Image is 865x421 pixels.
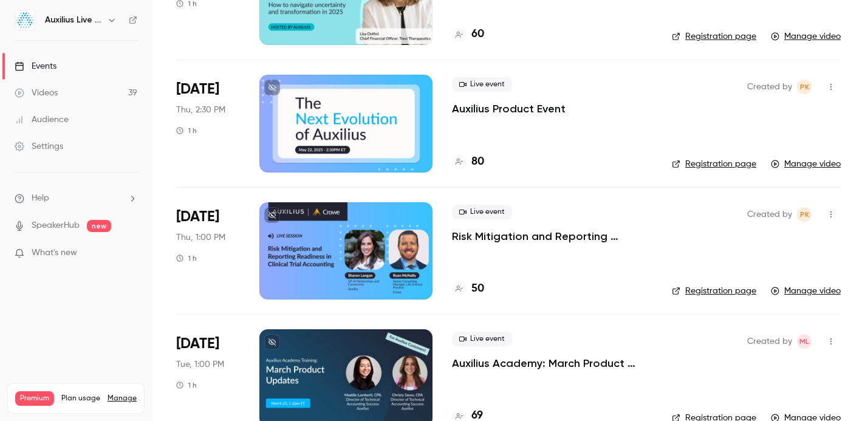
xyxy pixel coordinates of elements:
[452,26,484,43] a: 60
[452,154,484,170] a: 80
[800,207,809,222] span: PK
[176,80,219,99] span: [DATE]
[176,75,240,172] div: May 22 Thu, 2:30 PM (America/New York)
[176,334,219,354] span: [DATE]
[32,192,49,205] span: Help
[45,14,102,26] h6: Auxilius Live Sessions
[176,126,197,135] div: 1 h
[800,80,809,94] span: PK
[176,358,224,371] span: Tue, 1:00 PM
[797,334,812,349] span: Maddie Lamberti
[452,356,652,371] a: Auxilius Academy: March Product Update
[452,229,652,244] a: Risk Mitigation and Reporting Readiness in Clinical Trial Accounting
[15,60,56,72] div: Events
[32,247,77,259] span: What's new
[452,101,566,116] a: Auxilius Product Event
[471,281,484,297] h4: 50
[108,394,137,403] a: Manage
[176,207,219,227] span: [DATE]
[771,30,841,43] a: Manage video
[176,202,240,299] div: Apr 10 Thu, 1:00 PM (America/New York)
[799,334,809,349] span: ML
[176,253,197,263] div: 1 h
[15,10,35,30] img: Auxilius Live Sessions
[87,220,111,232] span: new
[797,207,812,222] span: Peter Kinchley
[797,80,812,94] span: Peter Kinchley
[15,391,54,406] span: Premium
[747,207,792,222] span: Created by
[176,231,225,244] span: Thu, 1:00 PM
[176,380,197,390] div: 1 h
[672,285,756,297] a: Registration page
[471,26,484,43] h4: 60
[452,332,512,346] span: Live event
[15,140,63,152] div: Settings
[672,158,756,170] a: Registration page
[32,219,80,232] a: SpeakerHub
[15,192,137,205] li: help-dropdown-opener
[15,114,69,126] div: Audience
[452,77,512,92] span: Live event
[771,285,841,297] a: Manage video
[471,154,484,170] h4: 80
[15,87,58,99] div: Videos
[672,30,756,43] a: Registration page
[771,158,841,170] a: Manage video
[747,80,792,94] span: Created by
[123,248,137,259] iframe: Noticeable Trigger
[61,394,100,403] span: Plan usage
[176,104,225,116] span: Thu, 2:30 PM
[452,205,512,219] span: Live event
[747,334,792,349] span: Created by
[452,281,484,297] a: 50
